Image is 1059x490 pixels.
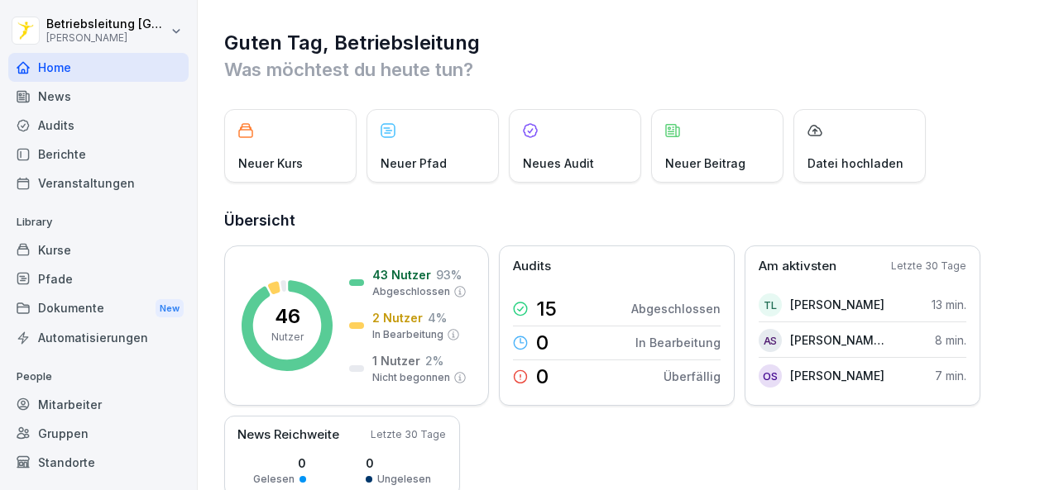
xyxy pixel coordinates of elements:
[156,299,184,318] div: New
[8,111,189,140] a: Audits
[523,155,594,172] p: Neues Audit
[8,293,189,324] a: DokumenteNew
[790,367,884,384] p: [PERSON_NAME]
[372,284,450,299] p: Abgeschlossen
[425,352,443,369] p: 2 %
[891,259,966,274] p: Letzte 30 Tage
[935,367,966,384] p: 7 min.
[377,472,431,487] p: Ungelesen
[381,155,447,172] p: Neuer Pfad
[428,309,447,326] p: 4 %
[664,368,721,385] p: Überfällig
[224,30,1034,56] h1: Guten Tag, Betriebsleitung
[807,155,903,172] p: Datei hochladen
[536,333,549,353] p: 0
[8,390,189,419] a: Mitarbeiter
[631,300,721,317] p: Abgeschlossen
[790,296,884,313] p: [PERSON_NAME]
[224,56,1034,83] p: Was möchtest du heute tun?
[635,334,721,351] p: In Bearbeitung
[8,82,189,111] a: News
[8,293,189,324] div: Dokumente
[8,323,189,352] a: Automatisierungen
[372,266,431,283] p: 43 Nutzer
[790,331,885,349] p: [PERSON_NAME] Das [PERSON_NAME]
[8,419,189,448] a: Gruppen
[436,266,462,283] p: 93 %
[275,307,300,326] p: 46
[935,331,966,349] p: 8 min.
[366,454,431,472] p: 0
[371,427,446,442] p: Letzte 30 Tage
[759,293,782,316] div: TL
[372,370,450,385] p: Nicht begonnen
[238,155,303,172] p: Neuer Kurs
[237,426,339,445] p: News Reichweite
[8,235,189,264] a: Kurse
[372,309,423,326] p: 2 Nutzer
[536,299,557,319] p: 15
[372,327,443,342] p: In Bearbeitung
[8,448,189,477] a: Standorte
[224,209,1034,232] h2: Übersicht
[271,330,304,345] p: Nutzer
[8,53,189,82] a: Home
[372,352,420,369] p: 1 Nutzer
[253,472,295,487] p: Gelesen
[8,264,189,293] a: Pfade
[8,169,189,197] a: Veranstaltungen
[536,367,549,387] p: 0
[8,364,189,390] p: People
[8,209,189,235] p: Library
[759,329,782,352] div: AS
[253,454,306,472] p: 0
[46,17,167,31] p: Betriebsleitung [GEOGRAPHIC_DATA]
[759,257,836,276] p: Am aktivsten
[513,257,551,276] p: Audits
[759,364,782,388] div: OS
[46,32,167,44] p: [PERSON_NAME]
[665,155,745,172] p: Neuer Beitrag
[8,140,189,169] a: Berichte
[932,296,966,313] p: 13 min.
